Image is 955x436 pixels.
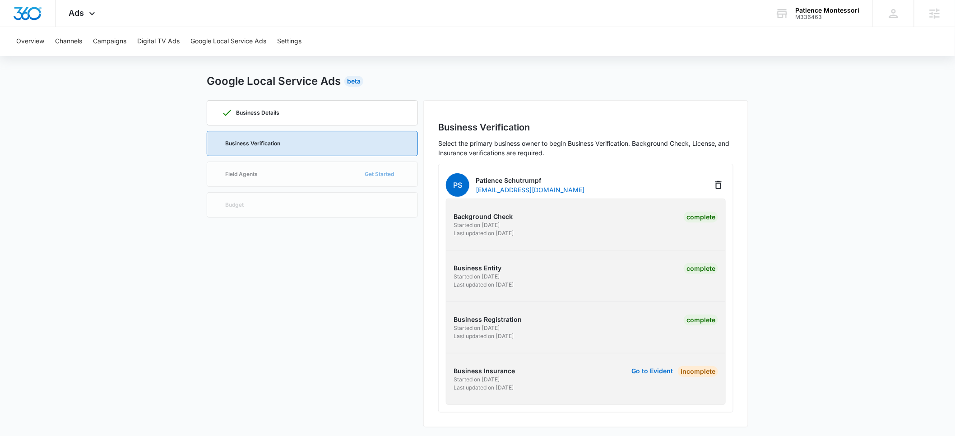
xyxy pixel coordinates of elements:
p: Started on [DATE] [454,221,583,229]
p: Started on [DATE] [454,324,583,332]
p: Started on [DATE] [454,376,583,384]
p: Last updated on [DATE] [454,281,583,289]
button: Digital TV Ads [137,27,180,56]
div: Complete [684,263,718,274]
button: Delete [711,178,726,192]
span: PS [446,173,469,197]
button: Channels [55,27,82,56]
p: Background Check [454,212,583,221]
div: account id [796,14,860,20]
button: Google Local Service Ads [190,27,266,56]
p: Started on [DATE] [454,273,583,281]
button: Campaigns [93,27,126,56]
p: Last updated on [DATE] [454,332,583,340]
div: Complete [684,212,718,223]
button: Go to Evident [631,368,673,374]
p: Business Insurance [454,366,583,376]
p: [EMAIL_ADDRESS][DOMAIN_NAME] [476,185,584,195]
p: Last updated on [DATE] [454,229,583,237]
a: Business Verification [207,131,418,156]
p: Last updated on [DATE] [454,384,583,392]
div: account name [796,7,860,14]
p: Patience Schutrumpf [476,176,584,185]
span: Ads [69,8,84,18]
h2: Google Local Service Ads [207,73,341,89]
a: Business Details [207,100,418,125]
p: Business Registration [454,315,583,324]
h2: Business Verification [438,121,733,134]
button: Overview [16,27,44,56]
div: Incomplete [678,366,718,377]
div: Beta [344,76,363,87]
p: Business Entity [454,263,583,273]
div: Complete [684,315,718,325]
p: Select the primary business owner to begin Business Verification. Background Check, License, and ... [438,139,733,158]
button: Settings [277,27,301,56]
p: Business Verification [225,141,280,146]
p: Business Details [236,110,279,116]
